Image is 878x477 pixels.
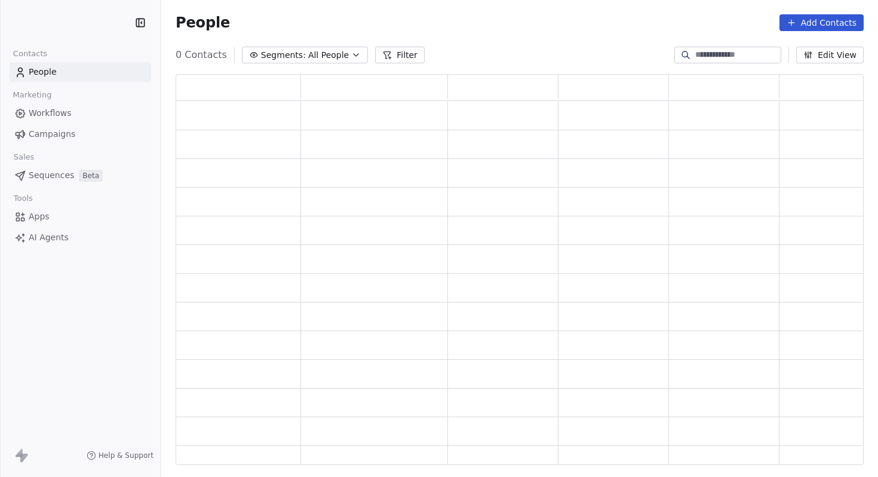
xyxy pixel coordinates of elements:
span: Segments: [261,49,306,62]
button: Filter [375,47,425,63]
span: Marketing [8,86,57,104]
span: AI Agents [29,231,69,244]
span: Help & Support [99,451,154,460]
span: People [29,66,57,78]
a: Campaigns [10,124,151,144]
a: People [10,62,151,82]
span: Tools [8,189,38,207]
span: Contacts [8,45,53,63]
span: Campaigns [29,128,75,140]
a: Workflows [10,103,151,123]
span: All People [308,49,349,62]
span: People [176,14,230,32]
a: Help & Support [87,451,154,460]
a: Apps [10,207,151,227]
span: Apps [29,210,50,223]
span: Sales [8,148,39,166]
a: SequencesBeta [10,166,151,185]
span: Beta [79,170,103,182]
span: 0 Contacts [176,48,227,62]
button: Edit View [796,47,864,63]
button: Add Contacts [779,14,864,31]
span: Sequences [29,169,74,182]
span: Workflows [29,107,72,120]
a: AI Agents [10,228,151,247]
